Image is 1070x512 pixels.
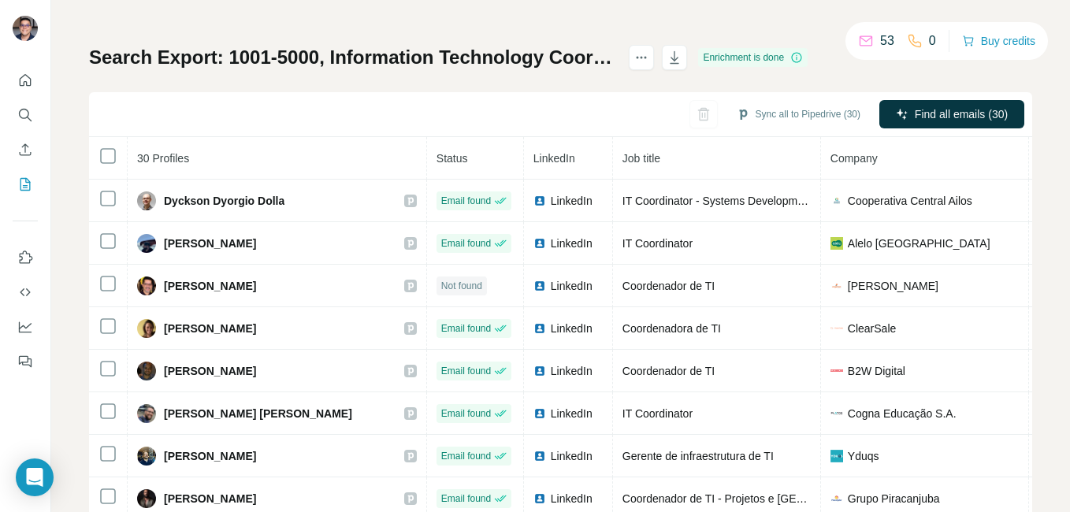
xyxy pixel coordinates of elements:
img: Avatar [137,191,156,210]
button: Search [13,101,38,129]
img: LinkedIn logo [533,237,546,250]
img: Avatar [137,489,156,508]
span: Email found [441,406,491,421]
span: Coordenador de TI - Projetos e [GEOGRAPHIC_DATA] [622,492,892,505]
img: company-logo [830,195,843,207]
p: 0 [929,32,936,50]
span: B2W Digital [848,363,905,379]
span: Email found [441,236,491,250]
button: Use Surfe on LinkedIn [13,243,38,272]
span: Grupo Piracanjuba [848,491,940,506]
button: Dashboard [13,313,38,341]
span: Alelo [GEOGRAPHIC_DATA] [848,236,990,251]
span: Coordenador de TI [622,365,715,377]
img: Avatar [13,16,38,41]
button: Quick start [13,66,38,95]
span: LinkedIn [551,491,593,506]
img: LinkedIn logo [533,280,546,292]
span: Email found [441,492,491,506]
img: LinkedIn logo [533,365,546,377]
span: Email found [441,449,491,463]
span: Status [437,152,468,165]
button: Use Surfe API [13,278,38,306]
span: IT Coordinator - Systems Development [622,195,813,207]
span: [PERSON_NAME] [164,321,256,336]
span: [PERSON_NAME] [PERSON_NAME] [164,406,352,421]
img: company-logo [830,237,843,250]
h1: Search Export: 1001-5000, Information Technology Coordinator - [DATE] 17:19 [89,45,615,70]
span: [PERSON_NAME] [164,363,256,379]
span: 30 Profiles [137,152,189,165]
span: LinkedIn [551,193,593,209]
span: LinkedIn [551,278,593,294]
span: Email found [441,194,491,208]
button: My lists [13,170,38,198]
span: Company [830,152,878,165]
span: Not found [441,279,482,293]
span: Dyckson Dyorgio Dolla [164,193,284,209]
span: Cogna Educação S.A. [848,406,957,421]
img: LinkedIn logo [533,195,546,207]
span: Job title [622,152,660,165]
span: IT Coordinator [622,407,693,420]
img: LinkedIn logo [533,322,546,335]
img: Avatar [137,362,156,380]
img: company-logo [830,369,843,372]
img: LinkedIn logo [533,407,546,420]
img: company-logo [830,492,843,505]
span: [PERSON_NAME] [164,278,256,294]
span: Email found [441,364,491,378]
button: actions [629,45,654,70]
span: [PERSON_NAME] [848,278,938,294]
img: company-logo [830,407,843,420]
div: Open Intercom Messenger [16,458,54,496]
img: Avatar [137,234,156,253]
button: Enrich CSV [13,135,38,164]
span: Coordenador de TI [622,280,715,292]
img: LinkedIn logo [533,492,546,505]
span: Gerente de infraestrutura de TI [622,450,774,462]
span: [PERSON_NAME] [164,448,256,464]
span: Find all emails (30) [915,106,1008,122]
span: [PERSON_NAME] [164,236,256,251]
button: Sync all to Pipedrive (30) [726,102,871,126]
img: company-logo [830,280,843,292]
button: Find all emails (30) [879,100,1024,128]
img: Avatar [137,447,156,466]
span: Coordenadora de TI [622,322,721,335]
span: LinkedIn [551,321,593,336]
span: IT Coordinator [622,237,693,250]
img: LinkedIn logo [533,450,546,462]
img: company-logo [830,450,843,462]
span: ClearSale [848,321,896,336]
button: Feedback [13,347,38,376]
img: company-logo [830,327,843,329]
span: Email found [441,321,491,336]
span: LinkedIn [551,406,593,421]
button: Buy credits [962,30,1035,52]
img: Avatar [137,276,156,295]
span: Yduqs [848,448,879,464]
span: LinkedIn [551,448,593,464]
span: LinkedIn [551,236,593,251]
img: Avatar [137,404,156,423]
div: Enrichment is done [698,48,808,67]
img: Avatar [137,319,156,338]
span: Cooperativa Central Ailos [848,193,972,209]
span: [PERSON_NAME] [164,491,256,506]
span: LinkedIn [551,363,593,379]
p: 53 [880,32,894,50]
span: LinkedIn [533,152,575,165]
